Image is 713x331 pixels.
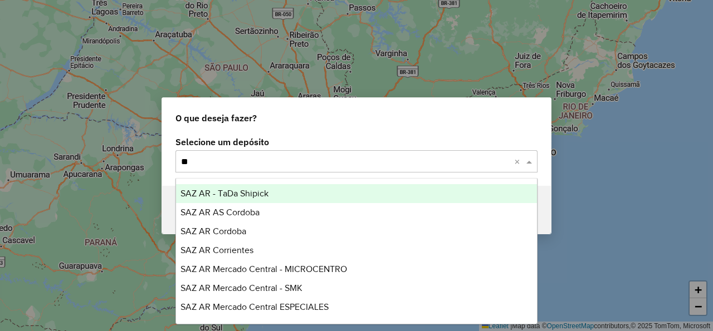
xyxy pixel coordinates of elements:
span: SAZ AR Mercado Central - MICROCENTRO [180,264,347,274]
span: O que deseja fazer? [175,111,257,125]
span: SAZ AR Mercado Central ESPECIALES [180,302,329,312]
span: SAZ AR Corrientes [180,245,253,255]
ng-dropdown-panel: Options list [175,178,538,324]
span: SAZ AR - TaDa Shipick [180,189,268,198]
span: Clear all [514,155,524,168]
span: SAZ AR AS Cordoba [180,208,260,217]
span: SAZ AR Cordoba [180,226,246,236]
label: Selecione um depósito [175,135,538,149]
span: SAZ AR Mercado Central - SMK [180,283,302,293]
